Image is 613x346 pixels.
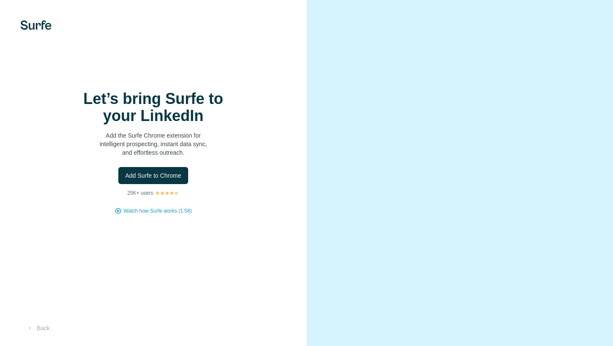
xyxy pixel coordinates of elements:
img: Surfe's logo [20,20,52,30]
img: Rating Stars [155,190,179,196]
button: Watch how Surfe works (1:58) [123,207,192,215]
span: Add Surfe to Chrome [125,171,181,180]
p: 25K+ users [127,189,153,197]
button: Back [20,320,56,336]
h1: Let’s bring Surfe to your LinkedIn [68,90,238,124]
button: Add Surfe to Chrome [118,167,188,184]
p: Add the Surfe Chrome extension for intelligent prospecting, instant data sync, and effortless out... [68,131,238,157]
